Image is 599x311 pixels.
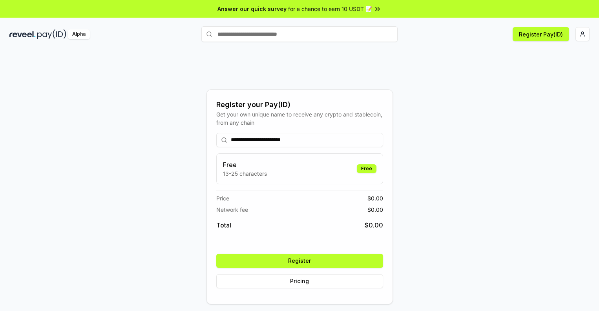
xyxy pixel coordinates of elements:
[367,194,383,202] span: $ 0.00
[513,27,569,41] button: Register Pay(ID)
[223,160,267,169] h3: Free
[367,206,383,214] span: $ 0.00
[216,206,248,214] span: Network fee
[216,274,383,288] button: Pricing
[9,29,36,39] img: reveel_dark
[223,169,267,178] p: 13-25 characters
[68,29,90,39] div: Alpha
[365,220,383,230] span: $ 0.00
[217,5,287,13] span: Answer our quick survey
[216,220,231,230] span: Total
[37,29,66,39] img: pay_id
[216,110,383,127] div: Get your own unique name to receive any crypto and stablecoin, from any chain
[216,99,383,110] div: Register your Pay(ID)
[216,254,383,268] button: Register
[216,194,229,202] span: Price
[357,164,376,173] div: Free
[288,5,372,13] span: for a chance to earn 10 USDT 📝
